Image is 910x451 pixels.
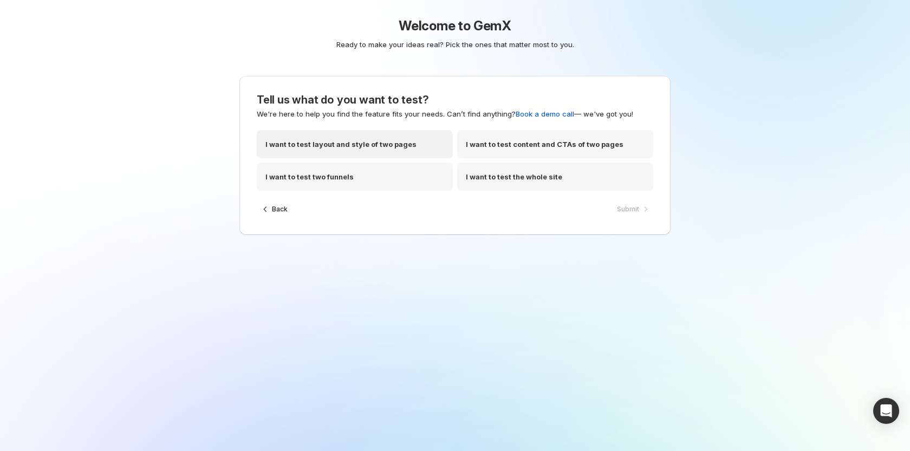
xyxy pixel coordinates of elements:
p: I want to test content and CTAs of two pages [466,139,623,150]
p: I want to test layout and style of two pages [265,139,417,150]
span: Back [272,205,288,214]
h1: Welcome to GemX [198,17,712,35]
p: I want to test two funnels [265,171,354,182]
div: Open Intercom Messenger [873,398,899,424]
a: Book a demo call [516,109,574,118]
p: Ready to make your ideas real? Pick the ones that matter most to you. [202,39,708,50]
p: I want to test the whole site [466,171,562,182]
h3: Tell us what do you want to test? [257,93,653,106]
button: Back [257,202,294,217]
span: We're here to help you find the feature fits your needs. Can’t find anything? — we've got you! [257,109,633,118]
